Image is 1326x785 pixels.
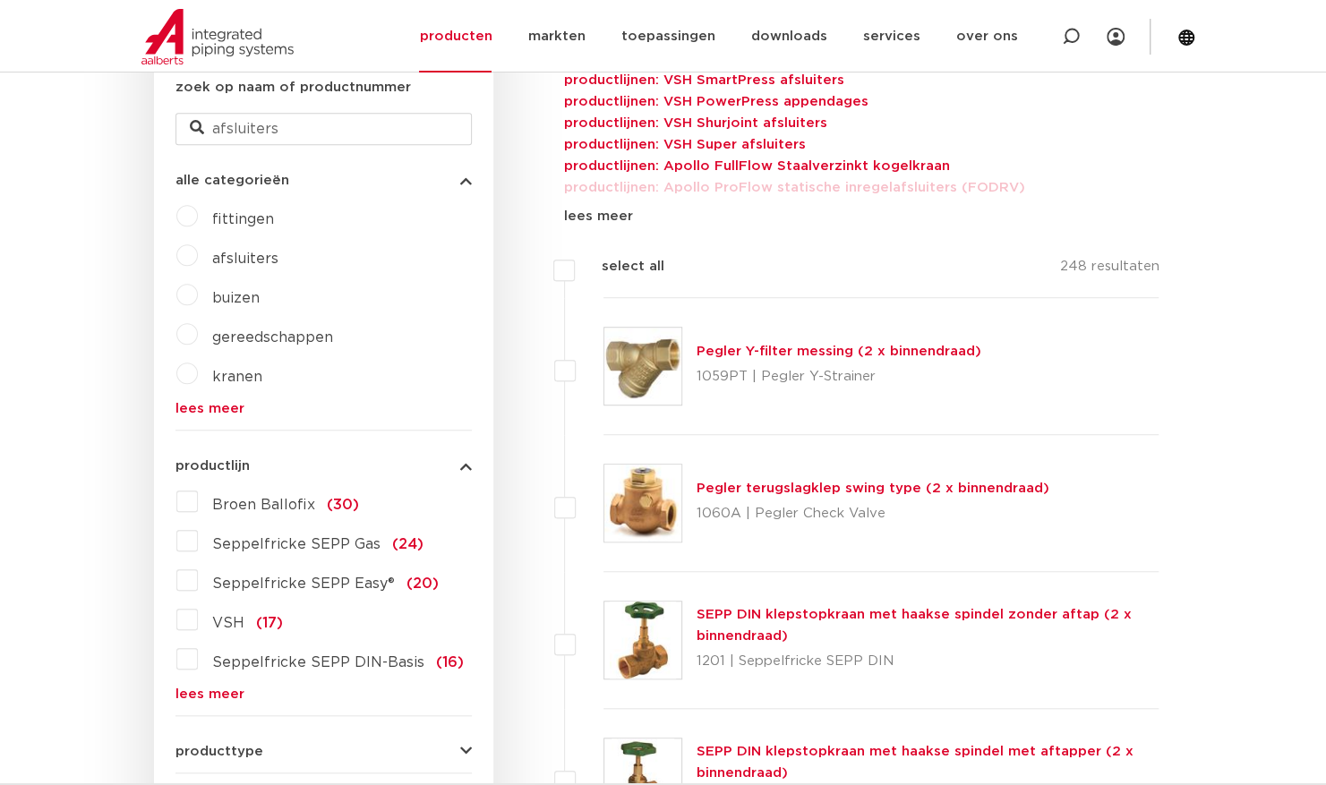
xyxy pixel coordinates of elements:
p: 248 resultaten [1059,256,1159,284]
a: lees meer [175,687,472,701]
a: Pegler Y-filter messing (2 x binnendraad) [697,345,981,358]
img: Thumbnail for Pegler terugslagklep swing type (2 x binnendraad) [604,465,681,542]
a: productlijnen: VSH Super afsluiters [564,134,1159,156]
input: zoeken [175,113,472,145]
p: 1060A | Pegler Check Valve [697,499,1049,528]
p: 1201 | Seppelfricke SEPP DIN [697,647,1159,676]
span: Seppelfricke SEPP Easy® [212,576,395,591]
a: productlijnen: VSH PowerPress appendages [564,91,1159,113]
span: (30) [327,498,359,512]
a: Pegler terugslagklep swing type (2 x binnendraad) [697,482,1049,495]
img: Thumbnail for SEPP DIN klepstopkraan met haakse spindel zonder aftap (2 x binnendraad) [604,602,681,678]
span: Seppelfricke SEPP DIN-Basis [212,655,424,670]
a: productlijnen: Apollo FullFlow Staalverzinkt kogelkraan [564,156,1159,177]
a: fittingen [212,212,274,226]
div: lees meer [564,206,1159,227]
a: productlijnen: VSH SmartPress afsluiters [564,70,1159,91]
a: productlijnen: Apollo ProFlow statische inregelafsluiters (FODRV) [564,177,1159,199]
p: 1059PT | Pegler Y-Strainer [697,363,981,391]
span: (17) [256,616,283,630]
img: Thumbnail for Pegler Y-filter messing (2 x binnendraad) [604,328,681,405]
a: lees meer [175,402,472,415]
button: producttype [175,745,472,758]
span: alle categorieën [175,174,289,187]
span: Broen Ballofix [212,498,315,512]
a: SEPP DIN klepstopkraan met haakse spindel zonder aftap (2 x binnendraad) [697,608,1132,643]
span: (20) [406,576,439,591]
a: SEPP DIN klepstopkraan met haakse spindel met aftapper (2 x binnendraad) [697,745,1134,780]
a: productlijnen: VSH Shurjoint afsluiters [564,113,1159,134]
span: producttype [175,745,263,758]
span: (24) [392,537,423,551]
label: zoek op naam of productnummer [175,77,411,98]
span: Seppelfricke SEPP Gas [212,537,381,551]
a: kranen [212,370,262,384]
span: (16) [436,655,464,670]
a: gereedschappen [212,330,333,345]
a: afsluiters [212,252,278,266]
a: buizen [212,291,260,305]
label: select all [575,256,664,277]
span: VSH [212,616,244,630]
button: productlijn [175,459,472,473]
button: alle categorieën [175,174,472,187]
span: productlijn [175,459,250,473]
